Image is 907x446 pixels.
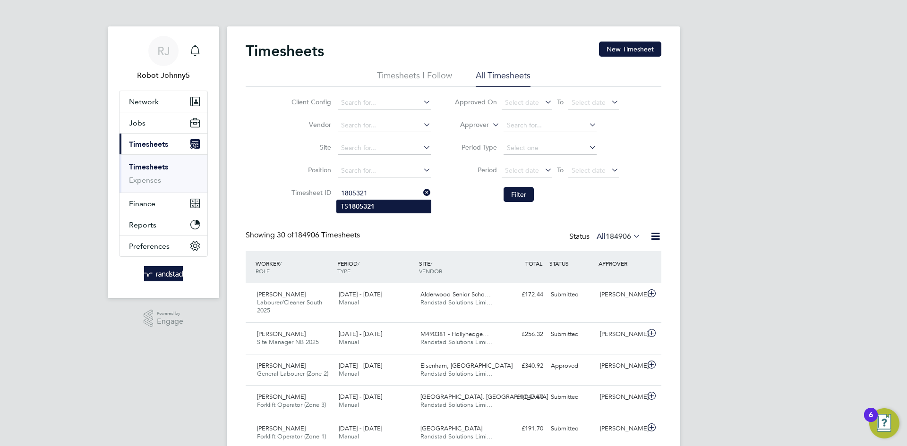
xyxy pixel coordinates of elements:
h2: Timesheets [246,42,324,60]
span: / [430,260,432,267]
span: Finance [129,199,155,208]
label: Position [289,166,331,174]
span: [DATE] - [DATE] [339,330,382,338]
a: RJRobot Johnny5 [119,36,208,81]
button: Finance [120,193,207,214]
input: Search for... [338,164,431,177]
span: Labourer/Cleaner South 2025 [257,298,322,314]
label: Approver [446,120,489,130]
div: [PERSON_NAME] [596,327,645,342]
span: Select date [505,98,539,107]
span: [DATE] - [DATE] [339,290,382,298]
span: Network [129,97,159,106]
span: [DATE] - [DATE] [339,424,382,432]
span: Randstad Solutions Limi… [420,370,493,378]
input: Search for... [504,119,597,132]
span: Powered by [157,310,183,318]
span: ROLE [256,267,270,275]
input: Search for... [338,119,431,132]
span: VENDOR [419,267,442,275]
button: Jobs [120,112,207,133]
span: Manual [339,338,359,346]
label: Vendor [289,120,331,129]
div: [PERSON_NAME] [596,287,645,303]
span: Randstad Solutions Limi… [420,338,493,346]
div: APPROVER [596,255,645,272]
button: Network [120,91,207,112]
li: All Timesheets [476,70,531,87]
button: New Timesheet [599,42,661,57]
label: All [597,232,641,241]
span: [GEOGRAPHIC_DATA], [GEOGRAPHIC_DATA] [420,393,548,401]
span: Timesheets [129,140,168,149]
span: TOTAL [525,260,542,267]
input: Select one [504,142,597,155]
label: Period Type [454,143,497,151]
li: Timesheets I Follow [377,70,452,87]
span: [GEOGRAPHIC_DATA] [420,424,482,432]
label: Approved On [454,98,497,106]
a: Timesheets [129,162,168,171]
div: Submitted [547,421,596,437]
div: Showing [246,230,362,240]
img: randstad-logo-retina.png [144,266,183,281]
button: Filter [504,187,534,202]
input: Search for... [338,142,431,155]
div: Submitted [547,389,596,405]
div: [PERSON_NAME] [596,358,645,374]
span: RJ [157,45,170,57]
span: [PERSON_NAME] [257,290,306,298]
div: £256.32 [498,327,547,342]
span: [PERSON_NAME] [257,424,306,432]
div: Timesheets [120,154,207,193]
span: / [358,260,359,267]
span: Preferences [129,242,170,251]
span: Randstad Solutions Limi… [420,401,493,409]
div: 6 [869,415,873,427]
span: Select date [505,166,539,175]
span: Forklift Operator (Zone 1) [257,432,326,440]
div: Submitted [547,327,596,342]
div: £172.44 [498,287,547,303]
div: Status [569,230,642,244]
div: SITE [417,255,498,279]
span: [PERSON_NAME] [257,362,306,370]
div: [PERSON_NAME] [596,421,645,437]
label: Site [289,143,331,151]
label: Client Config [289,98,331,106]
span: To [554,96,566,108]
span: [DATE] - [DATE] [339,362,382,370]
span: Alderwood Senior Scho… [420,290,491,298]
span: Forklift Operator (Zone 3) [257,401,326,409]
span: Randstad Solutions Limi… [420,432,493,440]
span: Jobs [129,118,145,127]
div: WORKER [253,255,335,279]
span: General Labourer (Zone 2) [257,370,328,378]
button: Preferences [120,236,207,256]
span: [PERSON_NAME] [257,330,306,338]
div: Approved [547,358,596,374]
div: £191.70 [498,421,547,437]
span: To [554,164,566,176]
span: Robot Johnny5 [119,70,208,81]
li: TS [337,200,431,213]
span: M490381 - Hollyhedge… [420,330,489,338]
button: Reports [120,214,207,235]
span: Randstad Solutions Limi… [420,298,493,306]
span: [PERSON_NAME] [257,393,306,401]
input: Search for... [338,187,431,200]
div: PERIOD [335,255,417,279]
span: Elsenham, [GEOGRAPHIC_DATA] [420,362,513,370]
nav: Main navigation [108,26,219,298]
span: [DATE] - [DATE] [339,393,382,401]
span: 184906 [606,232,631,241]
div: £340.92 [498,358,547,374]
span: / [280,260,282,267]
span: Site Manager NB 2025 [257,338,319,346]
input: Search for... [338,96,431,109]
span: Manual [339,432,359,440]
label: Period [454,166,497,174]
span: Manual [339,298,359,306]
a: Expenses [129,176,161,185]
span: Reports [129,220,156,229]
